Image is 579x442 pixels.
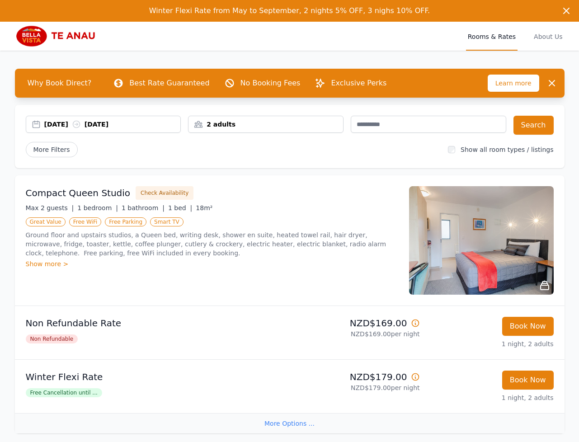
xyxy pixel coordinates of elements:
[129,78,209,89] p: Best Rate Guaranteed
[293,371,420,383] p: NZD$179.00
[77,204,118,212] span: 1 bedroom |
[69,217,102,226] span: Free WiFi
[20,74,99,92] span: Why Book Direct?
[293,329,420,339] p: NZD$169.00 per night
[502,371,554,390] button: Book Now
[427,339,554,348] p: 1 night, 2 adults
[26,230,398,258] p: Ground floor and upstairs studios, a Queen bed, writing desk, shower en suite, heated towel rail,...
[513,116,554,135] button: Search
[26,187,131,199] h3: Compact Queen Studio
[149,6,430,15] span: Winter Flexi Rate from May to September, 2 nights 5% OFF, 3 nighs 10% OFF.
[26,388,102,397] span: Free Cancellation until ...
[188,120,343,129] div: 2 adults
[488,75,539,92] span: Learn more
[26,217,66,226] span: Great Value
[240,78,301,89] p: No Booking Fees
[26,259,398,268] div: Show more >
[168,204,192,212] span: 1 bed |
[136,186,193,200] button: Check Availability
[427,393,554,402] p: 1 night, 2 adults
[26,371,286,383] p: Winter Flexi Rate
[122,204,165,212] span: 1 bathroom |
[150,217,184,226] span: Smart TV
[331,78,386,89] p: Exclusive Perks
[15,25,102,47] img: Bella Vista Te Anau
[26,334,78,343] span: Non Refundable
[293,383,420,392] p: NZD$179.00 per night
[466,22,518,51] a: Rooms & Rates
[105,217,146,226] span: Free Parking
[532,22,564,51] a: About Us
[461,146,553,153] label: Show all room types / listings
[293,317,420,329] p: NZD$169.00
[26,142,78,157] span: More Filters
[26,204,74,212] span: Max 2 guests |
[44,120,181,129] div: [DATE] [DATE]
[26,317,286,329] p: Non Refundable Rate
[502,317,554,336] button: Book Now
[15,413,565,433] div: More Options ...
[196,204,212,212] span: 18m²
